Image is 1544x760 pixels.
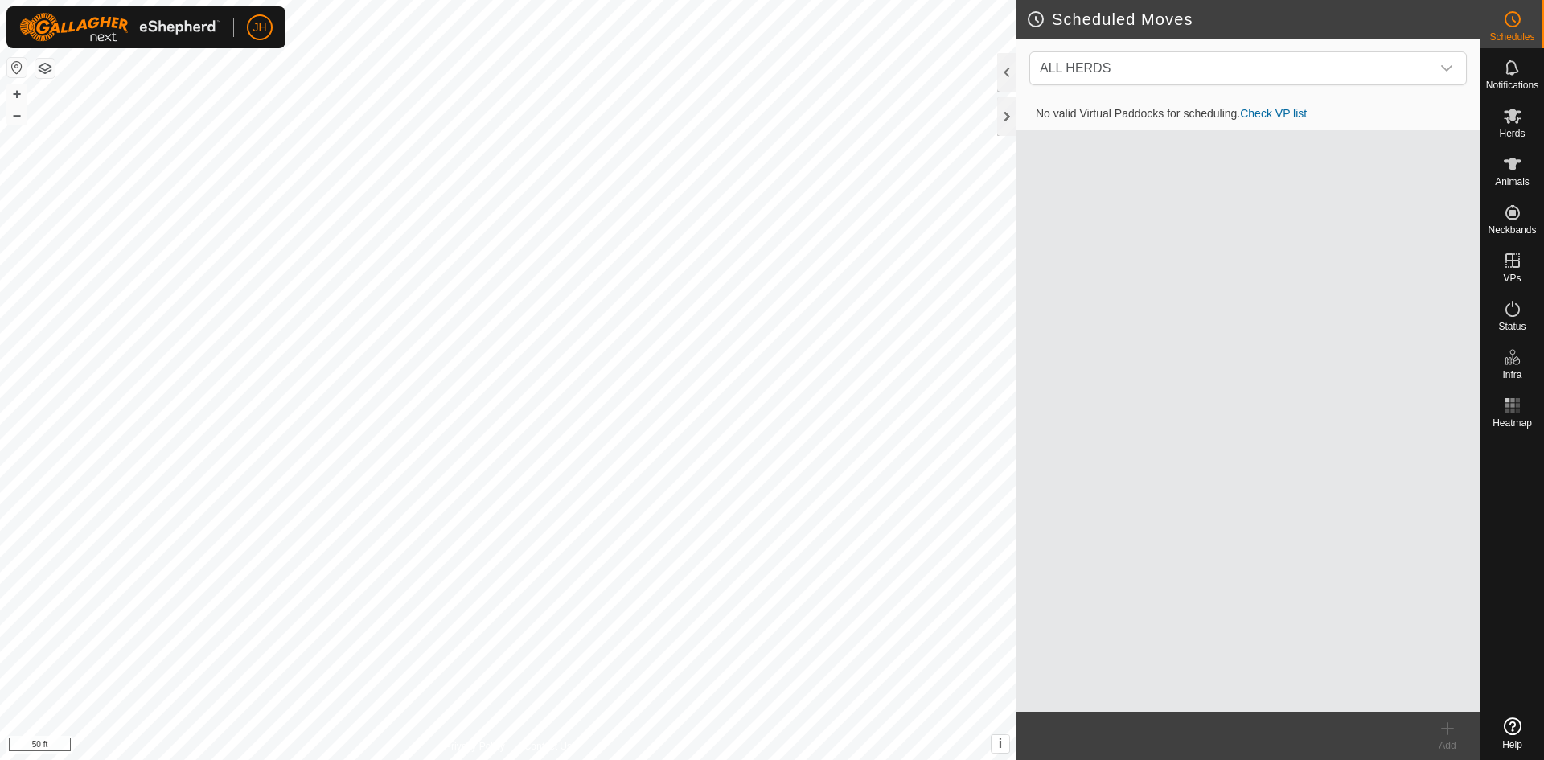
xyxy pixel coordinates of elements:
button: Map Layers [35,59,55,78]
a: Check VP list [1240,107,1307,120]
span: Notifications [1486,80,1538,90]
img: Gallagher Logo [19,13,220,42]
h2: Scheduled Moves [1026,10,1480,29]
span: ALL HERDS [1040,61,1111,75]
button: Reset Map [7,58,27,77]
a: Help [1480,711,1544,756]
button: i [992,735,1009,753]
a: Privacy Policy [445,739,505,754]
span: Animals [1495,177,1530,187]
button: + [7,84,27,104]
a: Contact Us [524,739,572,754]
span: Infra [1502,370,1521,380]
span: Help [1502,740,1522,750]
span: JH [253,19,266,36]
div: dropdown trigger [1431,52,1463,84]
span: i [999,737,1002,750]
span: Heatmap [1493,418,1532,428]
span: VPs [1503,273,1521,283]
div: Add [1415,738,1480,753]
span: Herds [1499,129,1525,138]
span: ALL HERDS [1033,52,1431,84]
span: Schedules [1489,32,1534,42]
span: Status [1498,322,1526,331]
span: Neckbands [1488,225,1536,235]
span: No valid Virtual Paddocks for scheduling. [1023,107,1320,120]
button: – [7,105,27,125]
